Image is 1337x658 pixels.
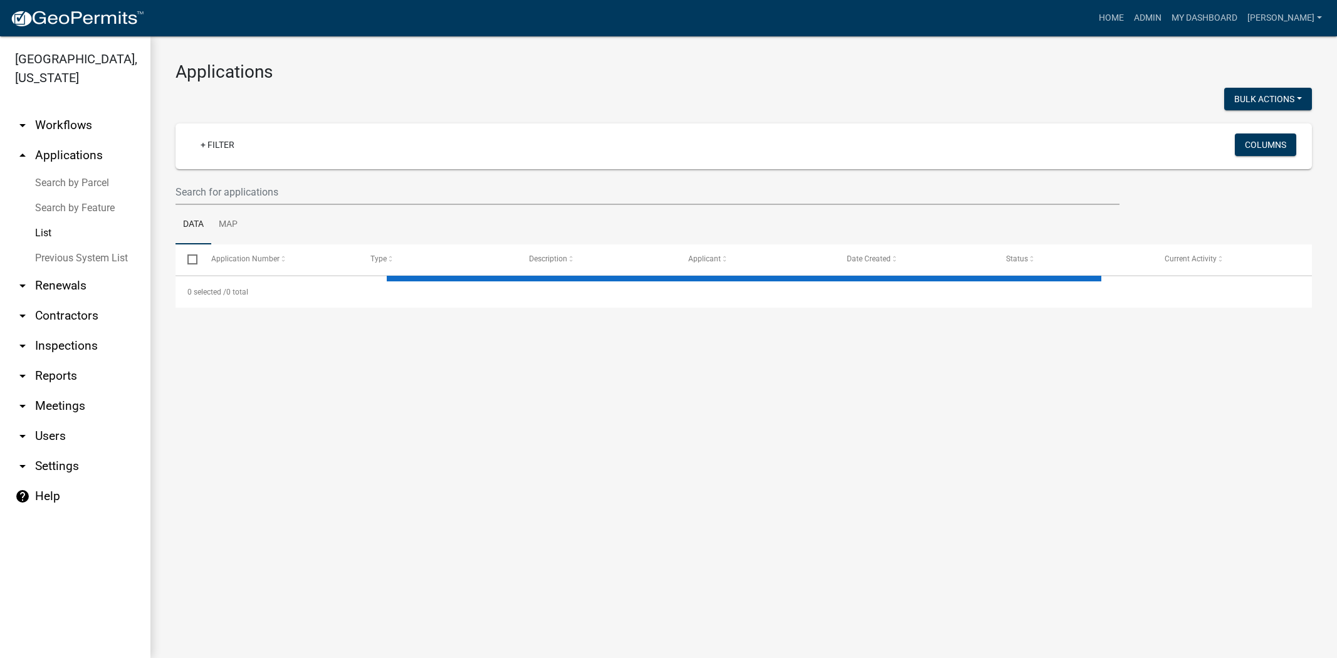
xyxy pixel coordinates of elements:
[1006,254,1028,263] span: Status
[1242,6,1327,30] a: [PERSON_NAME]
[15,308,30,323] i: arrow_drop_down
[15,148,30,163] i: arrow_drop_up
[1094,6,1129,30] a: Home
[1153,244,1312,274] datatable-header-cell: Current Activity
[176,276,1312,308] div: 0 total
[176,244,199,274] datatable-header-cell: Select
[676,244,836,274] datatable-header-cell: Applicant
[1167,6,1242,30] a: My Dashboard
[176,179,1119,205] input: Search for applications
[176,61,1312,83] h3: Applications
[1129,6,1167,30] a: Admin
[1235,133,1296,156] button: Columns
[994,244,1153,274] datatable-header-cell: Status
[359,244,518,274] datatable-header-cell: Type
[187,288,226,296] span: 0 selected /
[688,254,721,263] span: Applicant
[15,489,30,504] i: help
[15,399,30,414] i: arrow_drop_down
[1224,88,1312,110] button: Bulk Actions
[530,254,568,263] span: Description
[211,205,245,245] a: Map
[1165,254,1217,263] span: Current Activity
[847,254,891,263] span: Date Created
[15,278,30,293] i: arrow_drop_down
[517,244,676,274] datatable-header-cell: Description
[176,205,211,245] a: Data
[15,429,30,444] i: arrow_drop_down
[15,459,30,474] i: arrow_drop_down
[15,368,30,384] i: arrow_drop_down
[15,118,30,133] i: arrow_drop_down
[15,338,30,353] i: arrow_drop_down
[191,133,244,156] a: + Filter
[835,244,994,274] datatable-header-cell: Date Created
[212,254,280,263] span: Application Number
[199,244,359,274] datatable-header-cell: Application Number
[370,254,387,263] span: Type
